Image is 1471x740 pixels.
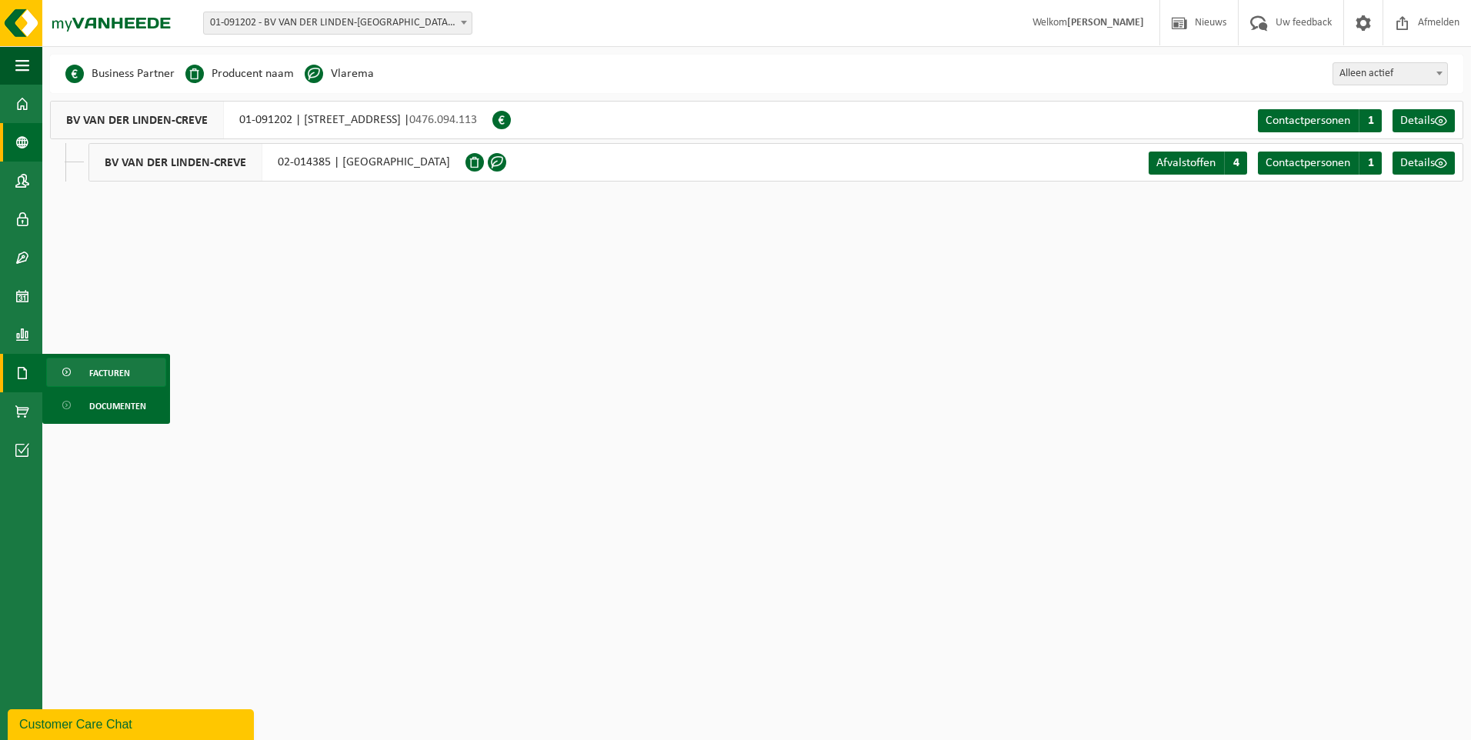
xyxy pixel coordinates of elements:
a: Documenten [46,391,166,420]
div: 02-014385 | [GEOGRAPHIC_DATA] [88,143,465,182]
span: Contactpersonen [1266,157,1350,169]
span: Details [1400,115,1435,127]
span: 1 [1359,109,1382,132]
span: Facturen [89,358,130,388]
span: 01-091202 - BV VAN DER LINDEN-CREVE - WACHTEBEKE [203,12,472,35]
span: Documenten [89,392,146,421]
a: Contactpersonen 1 [1258,152,1382,175]
strong: [PERSON_NAME] [1067,17,1144,28]
a: Facturen [46,358,166,387]
li: Vlarema [305,62,374,85]
span: 4 [1224,152,1247,175]
iframe: chat widget [8,706,257,740]
span: Alleen actief [1333,63,1447,85]
span: Details [1400,157,1435,169]
div: 01-091202 | [STREET_ADDRESS] | [50,101,492,139]
span: Contactpersonen [1266,115,1350,127]
span: Alleen actief [1333,62,1448,85]
a: Afvalstoffen 4 [1149,152,1247,175]
a: Details [1393,152,1455,175]
span: 0476.094.113 [409,114,477,126]
a: Contactpersonen 1 [1258,109,1382,132]
span: BV VAN DER LINDEN-CREVE [51,102,224,138]
span: 1 [1359,152,1382,175]
span: BV VAN DER LINDEN-CREVE [89,144,262,181]
li: Producent naam [185,62,294,85]
li: Business Partner [65,62,175,85]
span: Afvalstoffen [1156,157,1216,169]
a: Details [1393,109,1455,132]
span: 01-091202 - BV VAN DER LINDEN-CREVE - WACHTEBEKE [204,12,472,34]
